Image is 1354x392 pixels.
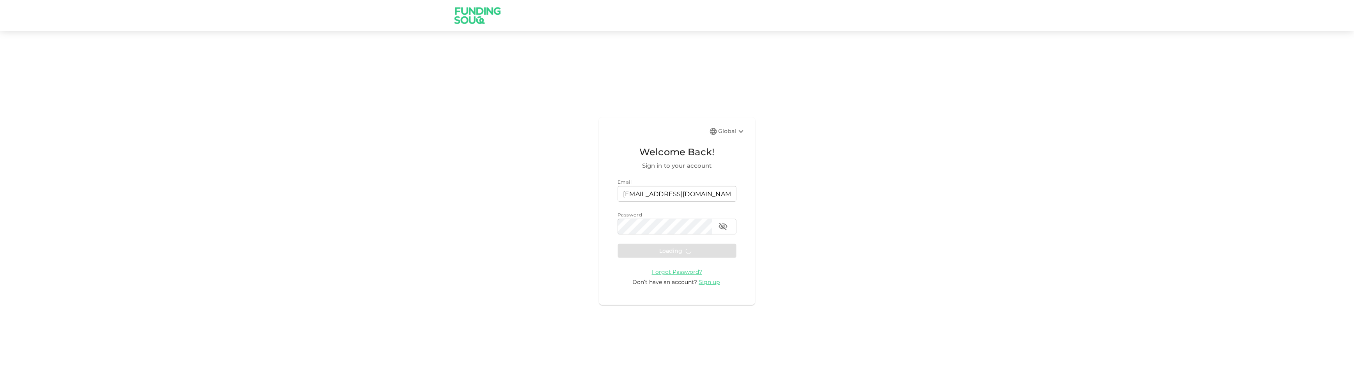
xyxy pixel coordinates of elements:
[618,145,736,160] span: Welcome Back!
[652,268,702,275] a: Forgot Password?
[618,179,632,185] span: Email
[618,219,712,234] input: password
[633,278,697,286] span: Don’t have an account?
[719,127,746,136] div: Global
[618,161,736,170] span: Sign in to your account
[618,186,736,202] input: email
[618,212,642,218] span: Password
[699,278,720,286] span: Sign up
